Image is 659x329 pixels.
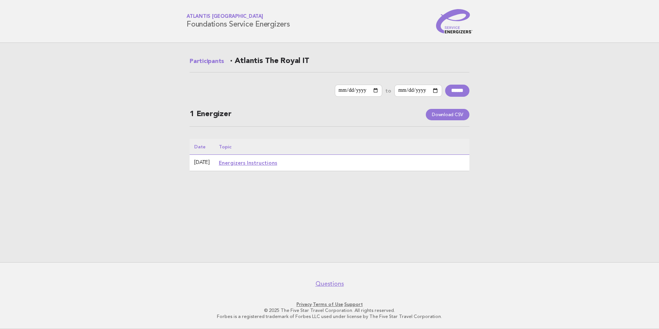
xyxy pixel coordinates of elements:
p: Forbes is a registered trademark of Forbes LLC used under license by The Five Star Travel Corpora... [97,313,562,320]
a: Energizers Instructions [219,160,277,166]
td: [DATE] [190,155,214,171]
p: © 2025 The Five Star Travel Corporation. All rights reserved. [97,307,562,313]
img: Service Energizers [436,9,472,33]
h1: Foundations Service Energizers [187,14,290,28]
a: Terms of Use [313,302,343,307]
label: to [385,87,391,94]
a: Download CSV [426,109,469,120]
a: Privacy [297,302,312,307]
h2: 1 Energizer [190,109,469,127]
h2: · Atlantis The Royal IT [190,57,469,72]
a: Support [344,302,363,307]
span: Atlantis [GEOGRAPHIC_DATA] [187,14,290,19]
th: Topic [214,139,469,155]
th: Date [190,139,214,155]
a: Questions [315,280,344,288]
a: Participants [190,57,224,66]
p: · · [97,301,562,307]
